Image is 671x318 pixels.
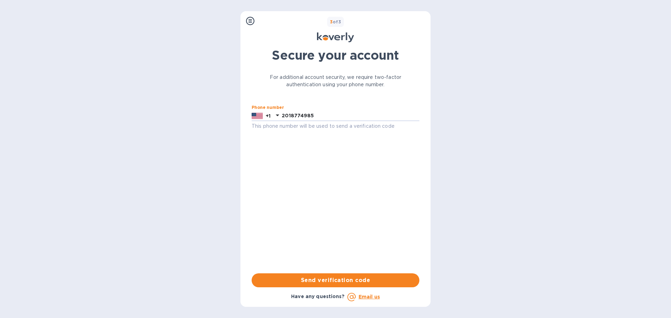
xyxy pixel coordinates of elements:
span: 3 [330,19,333,24]
b: of 3 [330,19,341,24]
button: Send verification code [252,273,419,287]
label: Phone number [252,105,284,110]
img: US [252,112,263,120]
p: This phone number will be used to send a verification code [252,122,419,130]
span: Send verification code [257,276,414,284]
h1: Secure your account [252,48,419,62]
b: Have any questions? [291,294,345,299]
p: For additional account security, we require two-factor authentication using your phone number. [252,74,419,88]
p: +1 [266,112,270,119]
a: Email us [359,294,380,299]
